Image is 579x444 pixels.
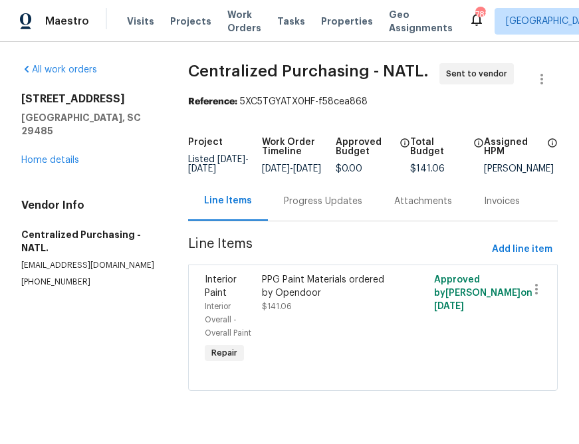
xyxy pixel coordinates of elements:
span: $0.00 [336,164,362,173]
span: Add line item [492,241,552,258]
b: Reference: [188,97,237,106]
p: [PHONE_NUMBER] [21,277,156,288]
a: Home details [21,156,79,165]
span: [DATE] [217,155,245,164]
span: Centralized Purchasing - NATL. [188,63,429,79]
div: [PERSON_NAME] [484,164,558,173]
span: - [262,164,321,173]
span: Interior Paint [205,275,237,298]
span: Approved by [PERSON_NAME] on [434,275,532,311]
span: $141.06 [410,164,445,173]
span: [DATE] [434,302,464,311]
span: Maestro [45,15,89,28]
span: Sent to vendor [446,67,513,80]
span: Visits [127,15,154,28]
span: Work Orders [227,8,261,35]
span: The total cost of line items that have been approved by both Opendoor and the Trade Partner. This... [400,138,410,164]
h4: Vendor Info [21,199,156,212]
div: Invoices [484,195,520,208]
h5: Project [188,138,223,147]
span: Projects [170,15,211,28]
span: [DATE] [262,164,290,173]
div: 5XC5TGYATX0HF-f58cea868 [188,95,558,108]
h2: [STREET_ADDRESS] [21,92,156,106]
a: All work orders [21,65,97,74]
div: Attachments [394,195,452,208]
h5: Assigned HPM [484,138,543,156]
div: Line Items [204,194,252,207]
span: [DATE] [188,164,216,173]
span: Tasks [277,17,305,26]
span: - [188,155,249,173]
span: $141.06 [262,302,292,310]
h5: Total Budget [410,138,469,156]
div: Progress Updates [284,195,362,208]
span: Line Items [188,237,487,262]
span: The total cost of line items that have been proposed by Opendoor. This sum includes line items th... [473,138,484,164]
span: Properties [321,15,373,28]
span: Repair [206,346,243,360]
span: Listed [188,155,249,173]
h5: Approved Budget [336,138,395,156]
h5: Centralized Purchasing - NATL. [21,228,156,255]
div: 783 [475,8,485,21]
h5: [GEOGRAPHIC_DATA], SC 29485 [21,111,156,138]
span: Interior Overall - Overall Paint [205,302,251,337]
span: The hpm assigned to this work order. [547,138,558,164]
div: PPG Paint Materials ordered by Opendoor [262,273,398,300]
span: Geo Assignments [389,8,453,35]
span: [DATE] [293,164,321,173]
p: [EMAIL_ADDRESS][DOMAIN_NAME] [21,260,156,271]
h5: Work Order Timeline [262,138,336,156]
button: Add line item [487,237,558,262]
